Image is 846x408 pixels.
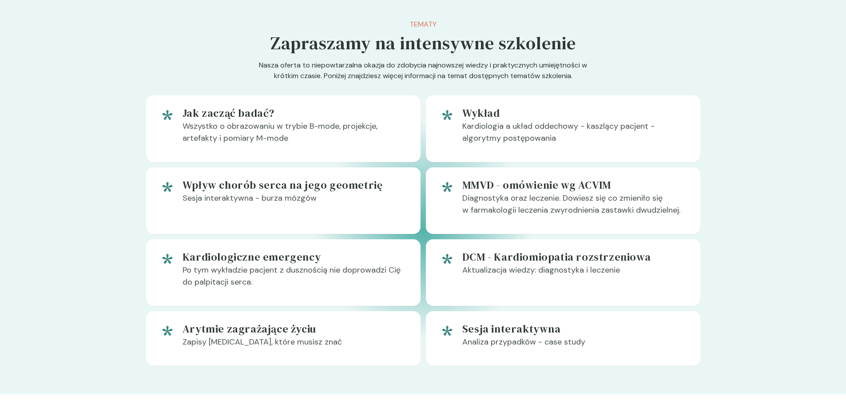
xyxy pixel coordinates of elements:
[183,336,406,355] p: Zapisy [MEDICAL_DATA], które musisz znać
[462,322,686,336] h5: Sesja interaktywna
[183,322,406,336] h5: Arytmie zagrażające życiu
[183,250,406,264] h5: Kardiologiczne emergency
[462,178,686,192] h5: MMVD - omówienie wg ACVIM
[462,336,686,355] p: Analiza przypadków - case study
[462,264,686,283] p: Aktualizacja wiedzy: diagnostyka i leczenie
[462,192,686,223] p: Diagnostyka oraz leczenie. Dowiesz się co zmieniło się w farmakologii leczenia zwyrodnienia zasta...
[183,106,406,120] h5: Jak zacząć badać?
[462,106,686,120] h5: Wykład
[183,178,406,192] h5: Wpływ chorób serca na jego geometrię
[270,19,576,30] p: Tematy
[183,192,406,211] p: Sesja interaktywna - burza mózgów
[462,250,686,264] h5: DCM - Kardiomiopatia rozstrzeniowa
[183,120,406,151] p: Wszystko o obrazowaniu w trybie B-mode, projekcje, artefakty i pomiary M-mode
[253,60,594,95] p: Nasza oferta to niepowtarzalna okazja do zdobycia najnowszej wiedzy i praktycznych umiejętności w...
[270,30,576,56] h5: Zapraszamy na intensywne szkolenie
[183,264,406,295] p: Po tym wykładzie pacjent z dusznością nie doprowadzi Cię do palpitacji serca.
[462,120,686,151] p: Kardiologia a układ oddechowy - kaszlący pacjent - algorytmy postępowania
